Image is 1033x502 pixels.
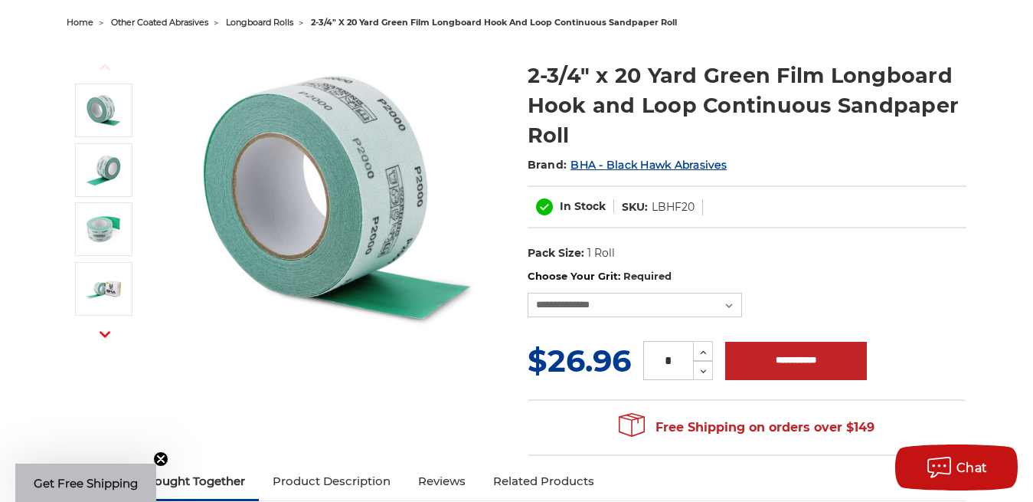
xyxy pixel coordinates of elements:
label: Choose Your Grit: [528,269,966,284]
h1: 2-3/4" x 20 Yard Green Film Longboard Hook and Loop Continuous Sandpaper Roll [528,61,966,150]
button: Next [87,318,123,351]
dt: Pack Size: [528,245,584,261]
small: Required [623,270,672,282]
dd: 1 Roll [587,245,615,261]
button: Previous [87,51,123,84]
a: longboard rolls [226,17,293,28]
img: Green Film Longboard Sandpaper Roll ideal for automotive sanding and bodywork preparation. [182,44,489,351]
span: Free Shipping on orders over $149 [619,412,874,443]
a: Product Description [259,464,404,498]
a: home [67,17,93,28]
span: 2-3/4" x 20 yard green film longboard hook and loop continuous sandpaper roll [311,17,677,28]
dd: LBHF20 [652,199,695,215]
dt: SKU: [622,199,648,215]
div: Get Free ShippingClose teaser [15,464,156,502]
span: Chat [956,461,988,475]
img: Long-lasting sandpaper roll with treated aluminum oxide for efficient metal and wood sanding. [84,270,123,308]
a: Reviews [404,464,479,498]
a: Related Products [479,464,608,498]
span: Brand: [528,158,567,172]
img: Green Film Longboard Sandpaper Roll ideal for automotive sanding and bodywork preparation. [84,91,123,130]
img: Durable film-backed longboard sandpaper roll with anti-clogging coating for fine finishes. [84,210,123,248]
button: Close teaser [153,451,168,467]
span: Get Free Shipping [34,476,138,491]
span: In Stock [560,199,606,213]
a: BHA - Black Hawk Abrasives [570,158,727,172]
a: Frequently Bought Together [67,464,259,498]
button: Chat [895,445,1018,491]
a: other coated abrasives [111,17,208,28]
img: Heat dissipating Green Film Sandpaper Roll with treated aluminum oxide grains for rapid material ... [84,151,123,189]
span: $26.96 [528,342,631,379]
